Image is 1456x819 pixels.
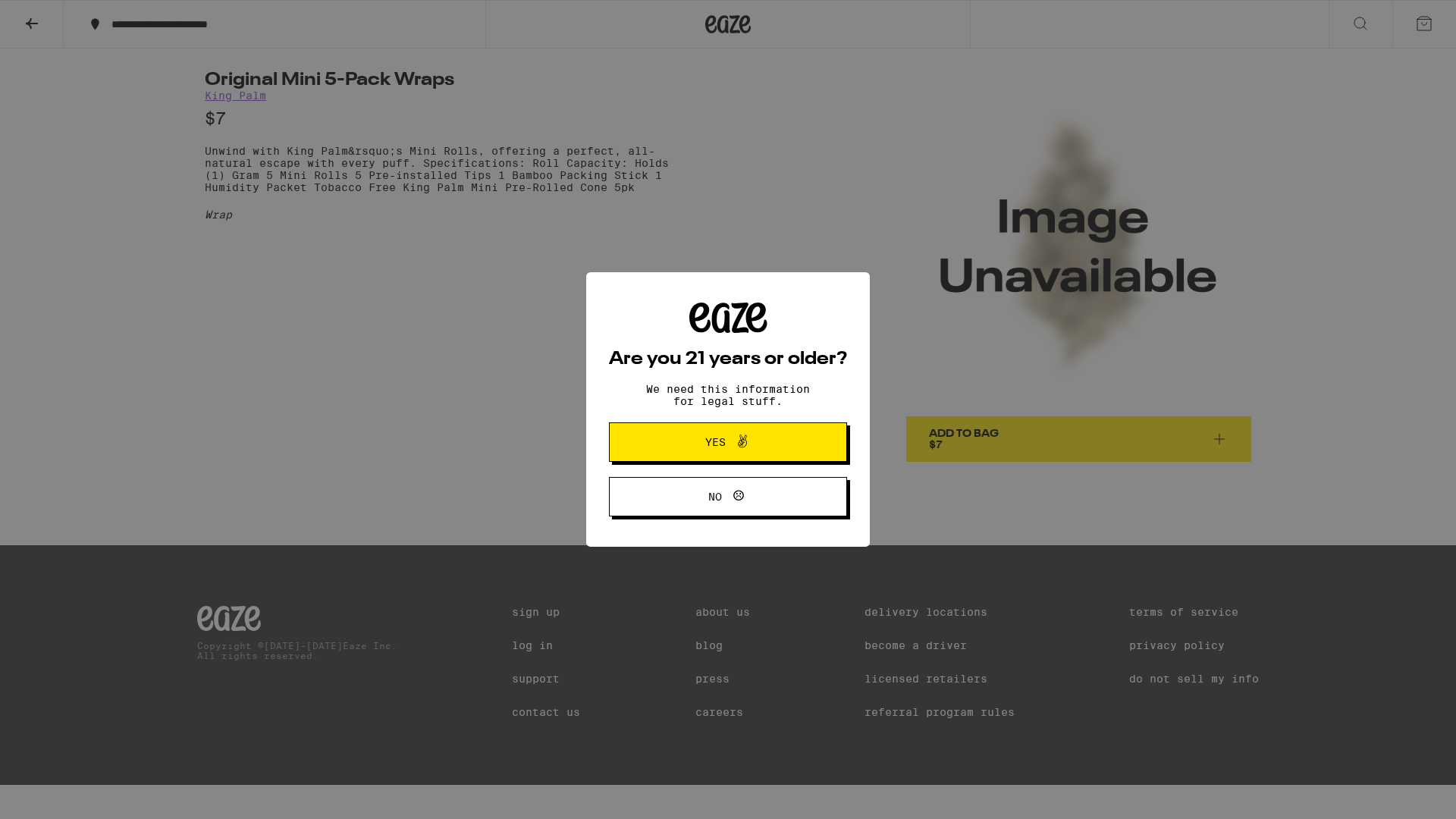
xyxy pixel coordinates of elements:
[708,491,722,502] span: No
[633,383,823,407] p: We need this information for legal stuff.
[705,437,726,447] span: Yes
[609,422,847,462] button: Yes
[609,477,847,516] button: No
[609,350,847,369] h2: Are you 21 years or older?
